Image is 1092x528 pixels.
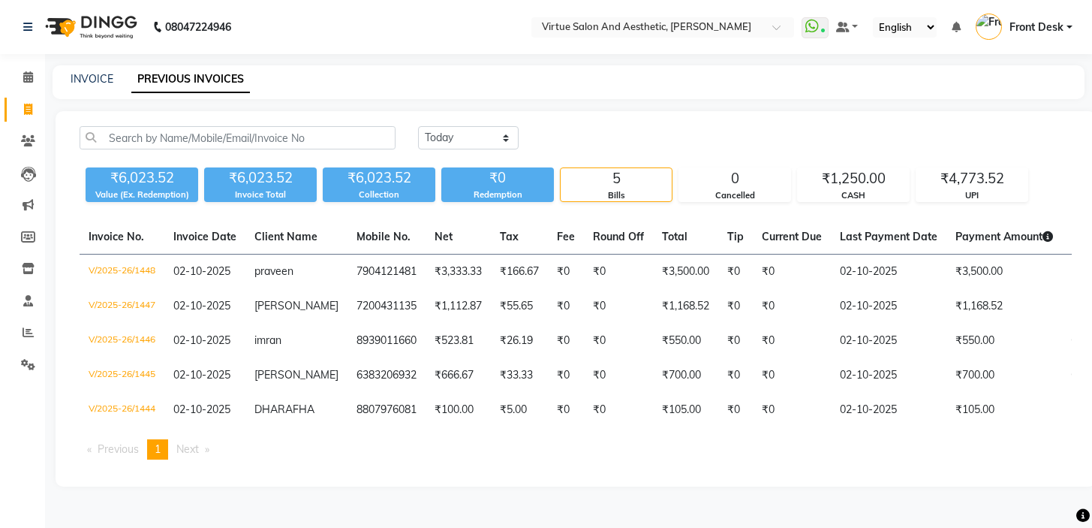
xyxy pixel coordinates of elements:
td: ₹1,112.87 [426,289,491,324]
span: Client Name [254,230,317,243]
td: ₹700.00 [653,358,718,393]
td: ₹0 [718,289,753,324]
td: V/2025-26/1445 [80,358,164,393]
span: imran [254,333,281,347]
span: Total [662,230,687,243]
span: Net [435,230,453,243]
span: [PERSON_NAME] [254,368,338,382]
td: ₹0 [753,255,831,290]
a: INVOICE [71,72,113,86]
td: 8807976081 [347,393,426,427]
td: ₹0 [718,393,753,427]
td: 02-10-2025 [831,289,946,324]
td: 6383206932 [347,358,426,393]
div: ₹0 [441,167,554,189]
td: ₹0 [584,324,653,358]
input: Search by Name/Mobile/Email/Invoice No [80,126,396,149]
td: ₹166.67 [491,255,548,290]
div: CASH [798,189,909,202]
td: ₹0 [548,324,584,358]
a: PREVIOUS INVOICES [131,66,250,93]
div: 0 [679,168,790,189]
td: 7200431135 [347,289,426,324]
div: ₹1,250.00 [798,168,909,189]
td: ₹1,168.52 [946,289,1062,324]
td: 8939011660 [347,324,426,358]
td: ₹523.81 [426,324,491,358]
div: Collection [323,189,435,201]
span: Previous [98,442,139,456]
div: ₹6,023.52 [204,167,317,189]
span: UPI [1071,299,1088,312]
td: ₹3,333.33 [426,255,491,290]
span: Mobile No. [356,230,411,243]
td: ₹0 [548,255,584,290]
td: ₹3,500.00 [946,255,1062,290]
td: ₹0 [584,358,653,393]
span: Fee [557,230,575,243]
div: Cancelled [679,189,790,202]
div: ₹4,773.52 [916,168,1027,189]
div: ₹6,023.52 [86,167,198,189]
td: ₹3,500.00 [653,255,718,290]
td: ₹0 [584,255,653,290]
td: ₹0 [548,393,584,427]
td: ₹0 [584,393,653,427]
td: ₹33.33 [491,358,548,393]
td: 02-10-2025 [831,255,946,290]
span: Tax [500,230,519,243]
td: ₹0 [753,289,831,324]
div: ₹6,023.52 [323,167,435,189]
span: Payment Amount [955,230,1053,243]
div: UPI [916,189,1027,202]
td: ₹0 [753,324,831,358]
td: ₹550.00 [946,324,1062,358]
span: 02-10-2025 [173,403,230,416]
td: ₹105.00 [946,393,1062,427]
div: Invoice Total [204,189,317,201]
nav: Pagination [80,439,1072,460]
span: Tip [727,230,744,243]
td: ₹0 [718,324,753,358]
td: V/2025-26/1444 [80,393,164,427]
span: Front Desk [1009,20,1063,35]
td: ₹0 [753,393,831,427]
span: Last Payment Date [840,230,937,243]
td: V/2025-26/1448 [80,255,164,290]
td: ₹0 [548,289,584,324]
td: V/2025-26/1446 [80,324,164,358]
td: ₹5.00 [491,393,548,427]
span: Round Off [593,230,644,243]
div: Value (Ex. Redemption) [86,189,198,201]
span: Current Due [762,230,822,243]
td: 02-10-2025 [831,358,946,393]
td: ₹666.67 [426,358,491,393]
span: 02-10-2025 [173,264,230,278]
td: ₹0 [718,358,753,393]
span: 02-10-2025 [173,299,230,312]
td: ₹26.19 [491,324,548,358]
td: ₹550.00 [653,324,718,358]
span: 1 [155,442,161,456]
span: UPI [1071,403,1088,416]
div: Redemption [441,189,554,201]
span: [PERSON_NAME] [254,299,338,312]
td: 7904121481 [347,255,426,290]
td: ₹55.65 [491,289,548,324]
td: ₹105.00 [653,393,718,427]
td: ₹0 [584,289,653,324]
td: ₹0 [718,255,753,290]
img: Front Desk [976,14,1002,40]
td: 02-10-2025 [831,393,946,427]
span: praveen [254,264,293,278]
div: Bills [561,189,672,202]
td: ₹0 [753,358,831,393]
div: 5 [561,168,672,189]
td: ₹0 [548,358,584,393]
span: Invoice No. [89,230,144,243]
td: ₹100.00 [426,393,491,427]
td: 02-10-2025 [831,324,946,358]
td: ₹700.00 [946,358,1062,393]
b: 08047224946 [165,6,231,48]
td: ₹1,168.52 [653,289,718,324]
